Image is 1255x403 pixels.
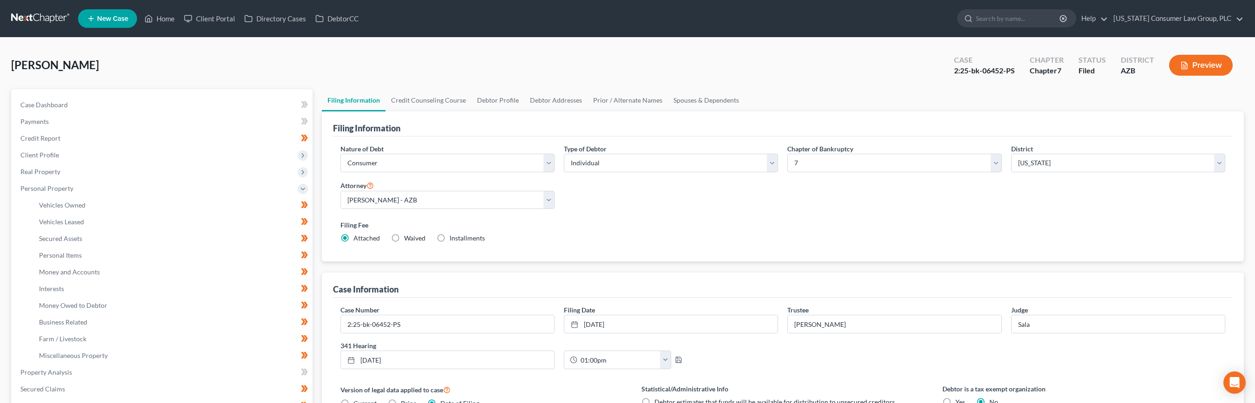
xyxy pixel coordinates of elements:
span: Farm / Livestock [39,335,86,343]
a: Secured Claims [13,381,313,397]
span: Property Analysis [20,368,72,376]
input: Search by name... [976,10,1061,27]
a: Money and Accounts [32,264,313,280]
div: Chapter [1030,65,1064,76]
a: Credit Counseling Course [386,89,471,111]
a: Interests [32,280,313,297]
a: Debtor Profile [471,89,524,111]
a: Miscellaneous Property [32,347,313,364]
a: DebtorCC [311,10,363,27]
span: Personal Property [20,184,73,192]
div: Chapter [1030,55,1064,65]
div: District [1121,55,1154,65]
a: [DATE] [341,351,554,369]
a: Vehicles Owned [32,197,313,214]
span: Real Property [20,168,60,175]
label: Attorney [340,180,374,191]
span: New Case [97,15,128,22]
div: 2:25-bk-06452-PS [954,65,1015,76]
span: Money Owed to Debtor [39,301,107,309]
a: Debtor Addresses [524,89,588,111]
label: Nature of Debt [340,144,384,154]
span: Miscellaneous Property [39,351,108,359]
a: Filing Information [322,89,386,111]
label: 341 Hearing [336,341,783,351]
span: Secured Claims [20,385,65,393]
div: Case Information [333,284,399,295]
a: Secured Assets [32,230,313,247]
div: Filing Information [333,123,400,134]
div: AZB [1121,65,1154,76]
span: Secured Assets [39,234,82,242]
label: District [1011,144,1033,154]
a: [US_STATE] Consumer Law Group, PLC [1109,10,1243,27]
span: Installments [450,234,485,242]
button: Preview [1169,55,1233,76]
span: Money and Accounts [39,268,100,276]
a: Case Dashboard [13,97,313,113]
a: [DATE] [564,315,778,333]
div: Filed [1079,65,1106,76]
div: Case [954,55,1015,65]
span: Vehicles Leased [39,218,84,226]
div: Open Intercom Messenger [1223,371,1246,394]
a: Property Analysis [13,364,313,381]
span: Payments [20,117,49,125]
label: Type of Debtor [564,144,607,154]
span: Attached [353,234,380,242]
span: Interests [39,285,64,292]
span: Business Related [39,318,87,326]
a: Farm / Livestock [32,331,313,347]
span: Case Dashboard [20,101,68,109]
span: [PERSON_NAME] [11,58,99,71]
label: Chapter of Bankruptcy [787,144,853,154]
input: -- [1012,315,1225,333]
span: Credit Report [20,134,60,142]
label: Statistical/Administrative Info [641,384,924,394]
a: Directory Cases [240,10,311,27]
label: Debtor is a tax exempt organization [942,384,1225,394]
a: Business Related [32,314,313,331]
label: Judge [1011,305,1028,315]
span: Client Profile [20,151,59,159]
a: Payments [13,113,313,130]
a: Vehicles Leased [32,214,313,230]
a: Prior / Alternate Names [588,89,668,111]
span: 7 [1057,66,1061,75]
input: -- [788,315,1001,333]
a: Client Portal [179,10,240,27]
span: Personal Items [39,251,82,259]
a: Help [1077,10,1108,27]
span: Vehicles Owned [39,201,85,209]
label: Case Number [340,305,379,315]
a: Money Owed to Debtor [32,297,313,314]
a: Personal Items [32,247,313,264]
label: Trustee [787,305,809,315]
input: -- : -- [577,351,660,369]
label: Version of legal data applied to case [340,384,623,395]
label: Filing Fee [340,220,1226,230]
a: Home [140,10,179,27]
label: Filing Date [564,305,595,315]
div: Status [1079,55,1106,65]
a: Credit Report [13,130,313,147]
input: Enter case number... [341,315,554,333]
a: Spouses & Dependents [668,89,745,111]
span: Waived [404,234,425,242]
